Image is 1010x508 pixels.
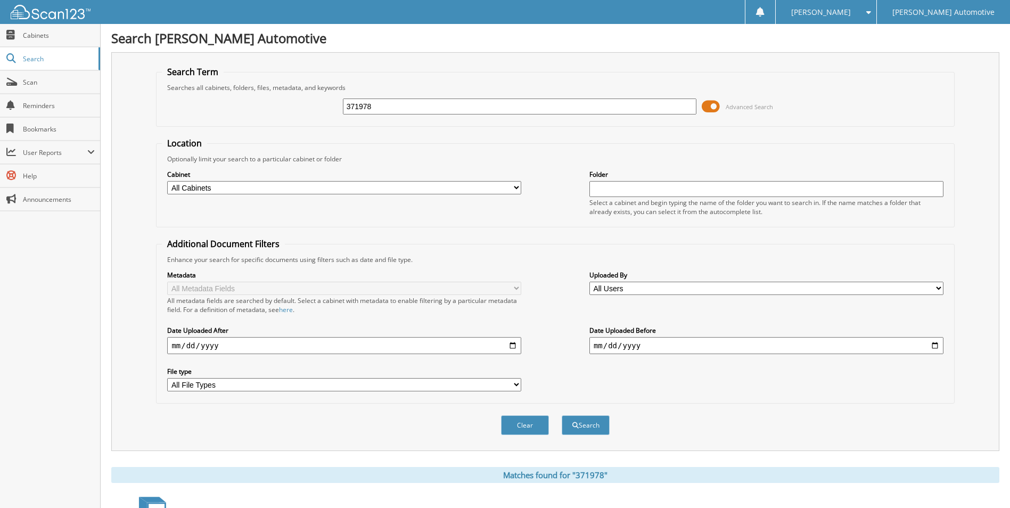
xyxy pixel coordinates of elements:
span: Search [23,54,93,63]
span: Reminders [23,101,95,110]
span: [PERSON_NAME] [791,9,851,15]
label: File type [167,367,521,376]
span: Bookmarks [23,125,95,134]
a: here [279,305,293,314]
legend: Search Term [162,66,224,78]
input: start [167,337,521,354]
label: Date Uploaded After [167,326,521,335]
span: [PERSON_NAME] Automotive [892,9,995,15]
label: Folder [589,170,943,179]
span: Advanced Search [726,103,773,111]
label: Uploaded By [589,271,943,280]
legend: Additional Document Filters [162,238,285,250]
div: Select a cabinet and begin typing the name of the folder you want to search in. If the name match... [589,198,943,216]
h1: Search [PERSON_NAME] Automotive [111,29,999,47]
label: Date Uploaded Before [589,326,943,335]
label: Cabinet [167,170,521,179]
legend: Location [162,137,207,149]
button: Search [562,415,610,435]
span: Help [23,171,95,181]
div: Searches all cabinets, folders, files, metadata, and keywords [162,83,948,92]
input: end [589,337,943,354]
div: Matches found for "371978" [111,467,999,483]
span: Announcements [23,195,95,204]
span: User Reports [23,148,87,157]
div: Optionally limit your search to a particular cabinet or folder [162,154,948,163]
span: Scan [23,78,95,87]
label: Metadata [167,271,521,280]
button: Clear [501,415,549,435]
div: All metadata fields are searched by default. Select a cabinet with metadata to enable filtering b... [167,296,521,314]
span: Cabinets [23,31,95,40]
div: Enhance your search for specific documents using filters such as date and file type. [162,255,948,264]
img: scan123-logo-white.svg [11,5,91,19]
